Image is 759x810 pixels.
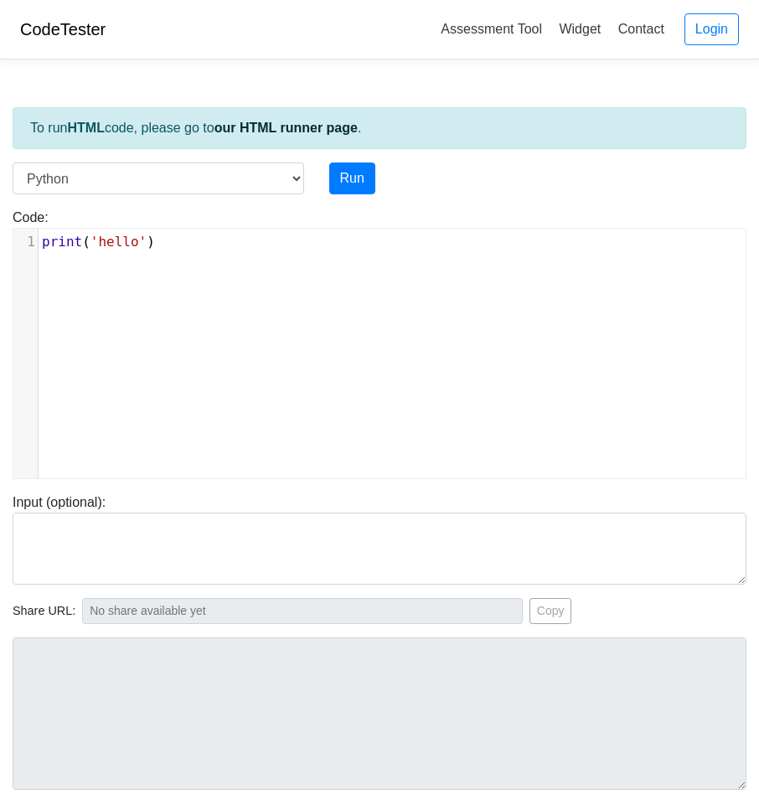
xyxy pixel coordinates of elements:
div: 1 [13,232,38,252]
input: No share available yet [82,598,523,624]
strong: HTML [67,121,104,135]
a: Widget [552,15,607,43]
span: 'hello' [90,234,147,250]
div: To run code, please go to . [13,107,746,149]
button: Copy [529,598,572,624]
a: our HTML runner page [214,121,358,135]
span: print [42,234,82,250]
a: Assessment Tool [434,15,549,43]
a: CodeTester [20,20,106,39]
button: Run [329,163,375,194]
a: Contact [612,15,671,43]
a: Login [684,13,739,45]
span: Share URL: [13,602,75,621]
span: ( ) [42,234,155,250]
